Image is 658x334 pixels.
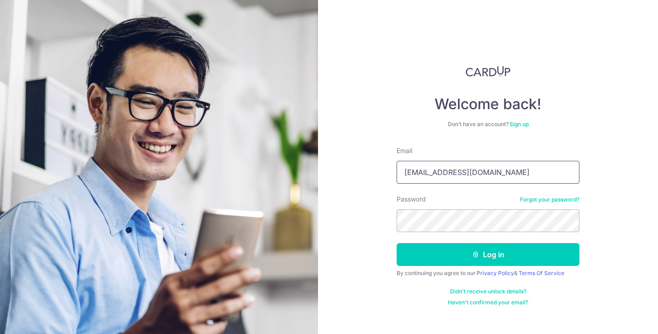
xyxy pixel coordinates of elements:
[519,270,564,276] a: Terms Of Service
[397,121,579,128] div: Don’t have an account?
[397,146,412,155] label: Email
[397,161,579,184] input: Enter your Email
[448,299,528,306] a: Haven't confirmed your email?
[450,288,526,295] a: Didn't receive unlock details?
[397,270,579,277] div: By continuing you agree to our &
[509,121,529,127] a: Sign up
[397,243,579,266] button: Log in
[520,196,579,203] a: Forgot your password?
[397,195,426,204] label: Password
[397,95,579,113] h4: Welcome back!
[477,270,514,276] a: Privacy Policy
[466,66,510,77] img: CardUp Logo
